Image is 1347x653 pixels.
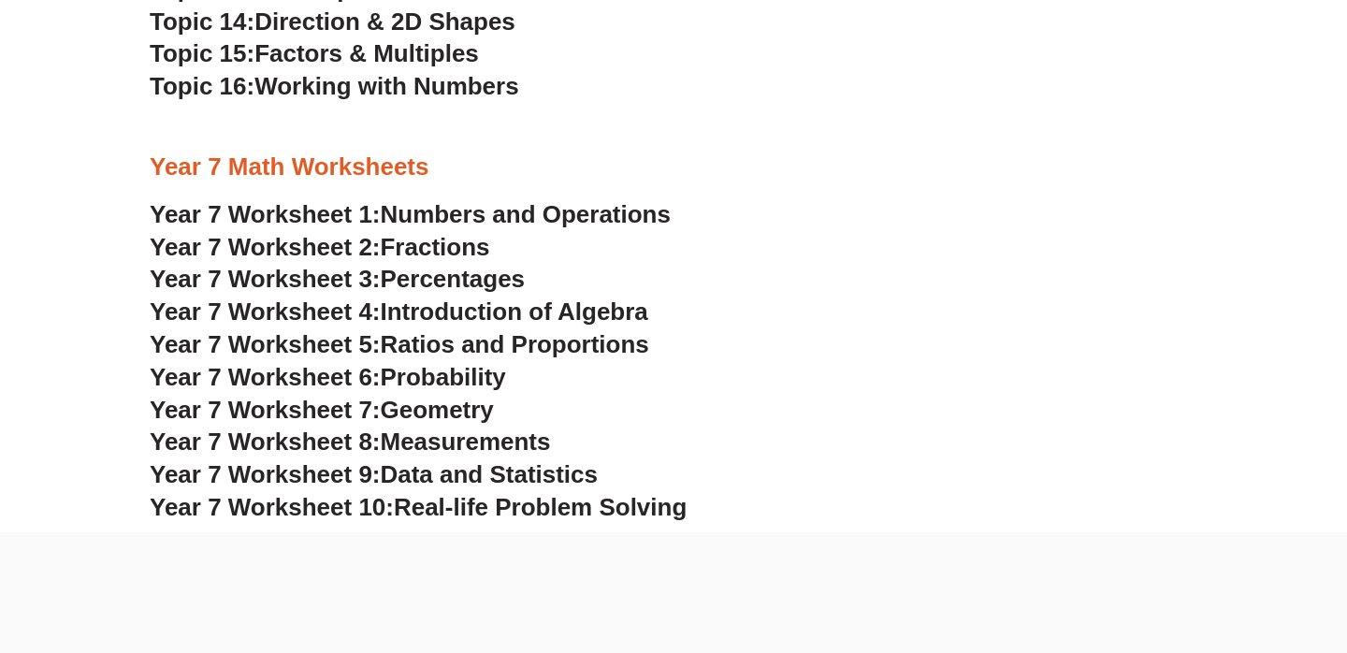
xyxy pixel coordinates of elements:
[150,265,525,293] a: Year 7 Worksheet 3:Percentages
[150,233,381,261] span: Year 7 Worksheet 2:
[150,39,254,67] span: Topic 15:
[150,233,489,261] a: Year 7 Worksheet 2:Fractions
[381,297,648,326] span: Introduction of Algebra
[150,72,519,100] a: Topic 16:Working with Numbers
[150,200,381,228] span: Year 7 Worksheet 1:
[150,7,515,36] a: Topic 14:Direction & 2D Shapes
[150,493,687,521] a: Year 7 Worksheet 10:Real-life Problem Solving
[381,396,494,424] span: Geometry
[381,428,551,456] span: Measurements
[150,72,254,100] span: Topic 16:
[150,493,394,521] span: Year 7 Worksheet 10:
[150,330,649,358] a: Year 7 Worksheet 5:Ratios and Proportions
[150,7,254,36] span: Topic 14:
[150,39,479,67] a: Topic 15:Factors & Multiples
[150,460,381,488] span: Year 7 Worksheet 9:
[381,363,506,391] span: Probability
[381,460,599,488] span: Data and Statistics
[150,265,381,293] span: Year 7 Worksheet 3:
[381,200,671,228] span: Numbers and Operations
[381,233,490,261] span: Fractions
[150,152,1197,183] h3: Year 7 Math Worksheets
[150,428,381,456] span: Year 7 Worksheet 8:
[150,396,494,424] a: Year 7 Worksheet 7:Geometry
[254,72,518,100] span: Working with Numbers
[150,363,506,391] a: Year 7 Worksheet 6:Probability
[1026,442,1347,653] iframe: Chat Widget
[204,532,1144,648] iframe: Advertisement
[381,265,526,293] span: Percentages
[150,297,648,326] a: Year 7 Worksheet 4:Introduction of Algebra
[150,428,550,456] a: Year 7 Worksheet 8:Measurements
[254,7,515,36] span: Direction & 2D Shapes
[150,363,381,391] span: Year 7 Worksheet 6:
[150,396,381,424] span: Year 7 Worksheet 7:
[381,330,649,358] span: Ratios and Proportions
[150,460,598,488] a: Year 7 Worksheet 9:Data and Statistics
[394,493,687,521] span: Real-life Problem Solving
[150,330,381,358] span: Year 7 Worksheet 5:
[150,200,671,228] a: Year 7 Worksheet 1:Numbers and Operations
[254,39,479,67] span: Factors & Multiples
[150,297,381,326] span: Year 7 Worksheet 4:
